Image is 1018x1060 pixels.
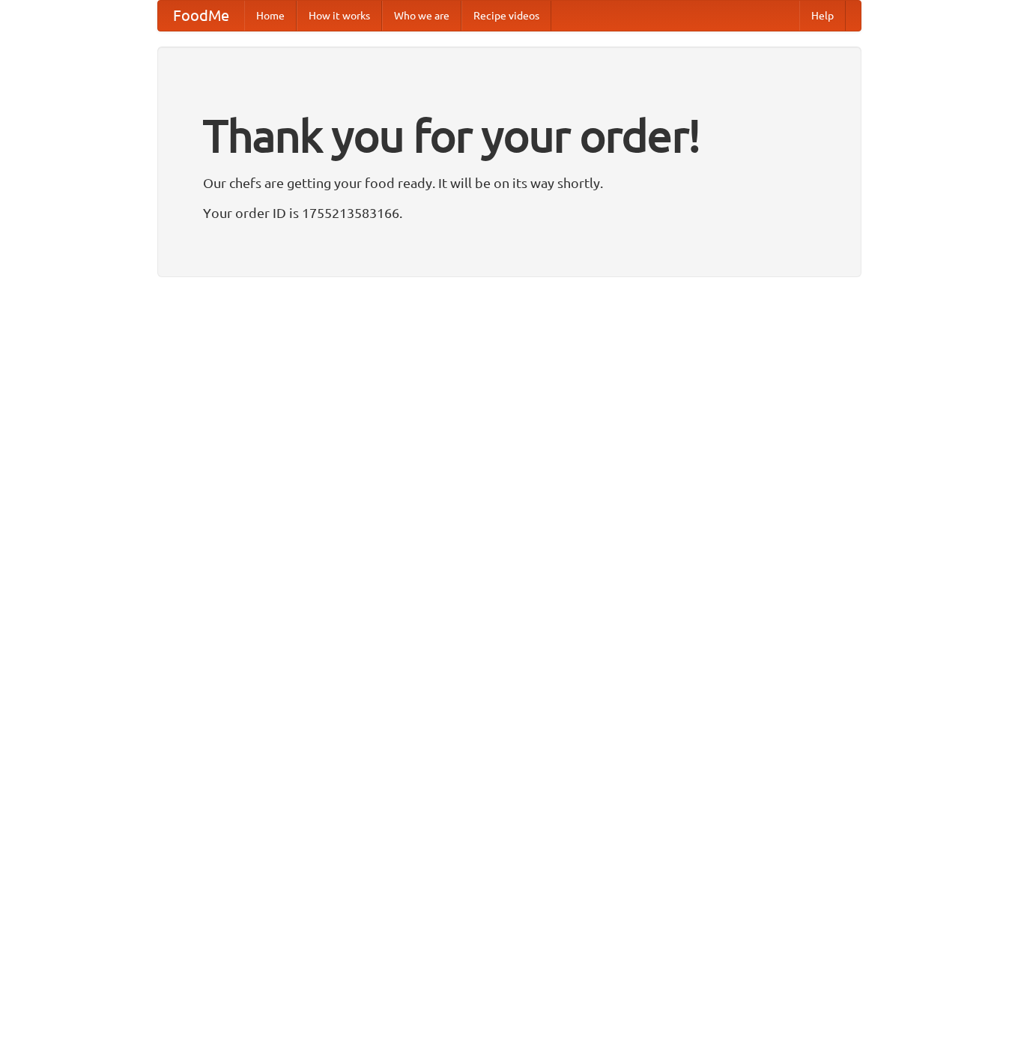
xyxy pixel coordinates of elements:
a: Recipe videos [461,1,551,31]
a: Home [244,1,297,31]
a: FoodMe [158,1,244,31]
a: Help [799,1,846,31]
p: Our chefs are getting your food ready. It will be on its way shortly. [203,172,816,194]
h1: Thank you for your order! [203,100,816,172]
p: Your order ID is 1755213583166. [203,202,816,224]
a: How it works [297,1,382,31]
a: Who we are [382,1,461,31]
